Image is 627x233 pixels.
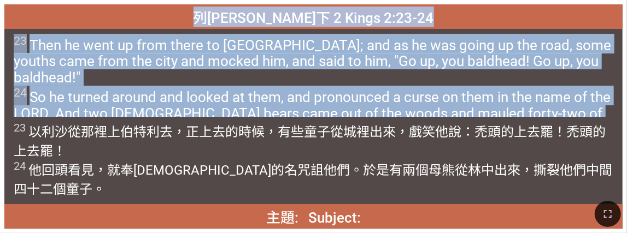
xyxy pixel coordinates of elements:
wh7046: 他說 [14,124,612,197]
wh8147: 個童子 [53,182,106,197]
span: 列[PERSON_NAME]下 2 Kings 2:23-24 [194,7,434,27]
wh5927: 罷！ 他回頭 [14,144,612,197]
span: 以利沙從那裡上 [14,121,613,198]
sup: 23 [14,121,26,134]
wh8034: 咒詛 [14,163,612,197]
wh5927: 伯特利 [14,124,612,197]
wh559: ：禿頭的 [14,124,612,197]
wh705: 二 [40,182,106,197]
sup: 23 [14,34,27,47]
wh3068: 的名 [14,163,612,197]
wh7200: ，就奉[DEMOGRAPHIC_DATA] [14,163,612,197]
sup: 24 [14,86,27,99]
span: Then he went up from there to [GEOGRAPHIC_DATA]; and as he was going up the road, some youths cam... [14,34,613,138]
wh1008: 去，正 [14,124,612,197]
wh7142: 上去 [14,124,612,197]
wh3206: 。 [92,182,106,197]
wh5927: 罷！禿頭的 [14,124,612,197]
wh5927: 的時候，有些童子 [14,124,612,197]
wh5892: 出來 [14,124,612,197]
wh310: 看見 [14,163,612,197]
wh3318: ，戲笑 [14,124,612,197]
wh5288: 從城裡 [14,124,612,197]
wh7142: 上去 [14,144,612,197]
sup: 24 [14,159,26,172]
